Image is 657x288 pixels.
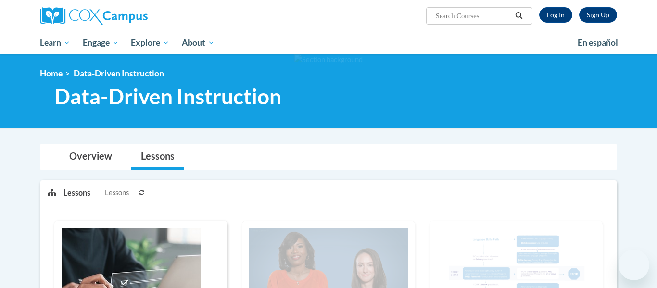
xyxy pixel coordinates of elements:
span: Learn [40,37,70,49]
a: Engage [76,32,125,54]
a: Learn [34,32,76,54]
p: Lessons [63,188,90,198]
a: Explore [125,32,176,54]
div: Main menu [25,32,632,54]
input: Search Courses [435,10,512,22]
span: Data-Driven Instruction [54,84,281,109]
a: En español [571,33,624,53]
span: About [182,37,215,49]
span: Explore [131,37,169,49]
iframe: Button to launch messaging window [619,250,649,280]
a: Lessons [131,144,184,170]
a: About [176,32,221,54]
a: Cox Campus [40,7,223,25]
span: Lessons [105,188,129,198]
img: Cox Campus [40,7,148,25]
a: Log In [539,7,572,23]
a: Overview [60,144,122,170]
span: Data-Driven Instruction [74,68,164,78]
a: Register [579,7,617,23]
img: Section background [294,54,363,65]
span: En español [578,38,618,48]
button: Search [512,10,526,22]
span: Engage [83,37,119,49]
a: Home [40,68,63,78]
